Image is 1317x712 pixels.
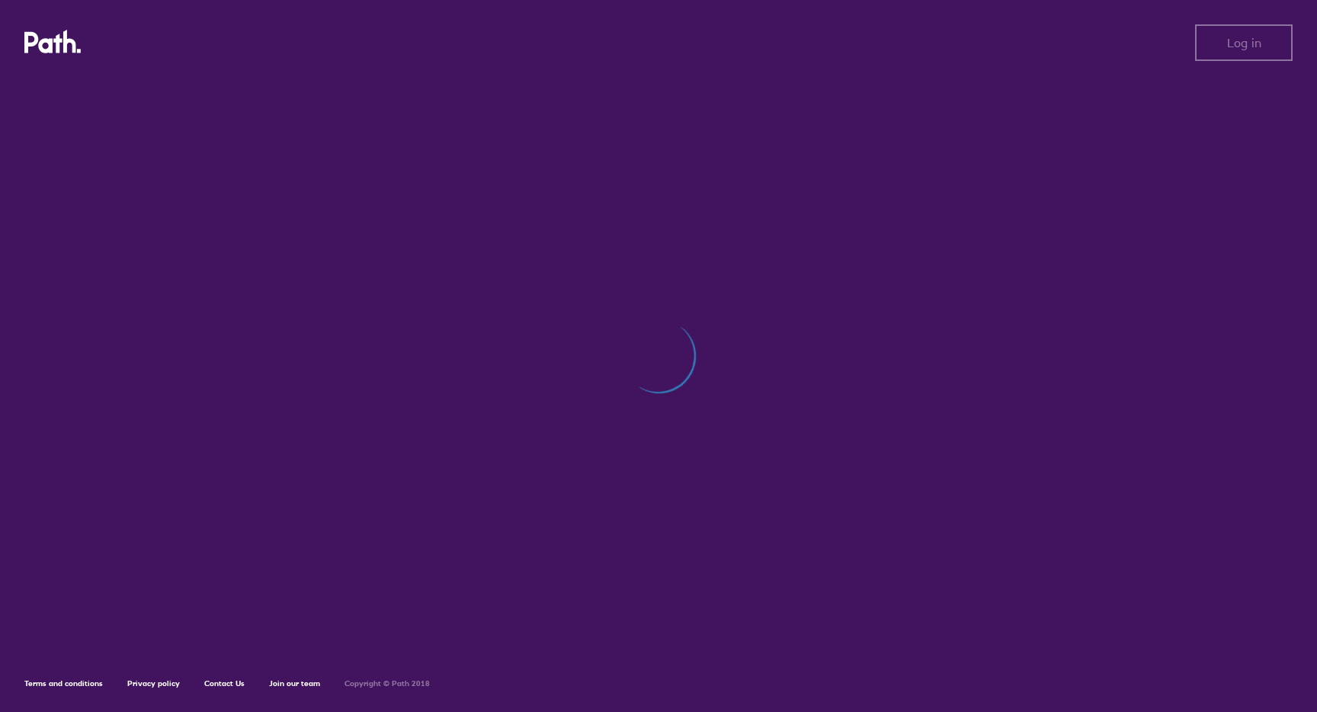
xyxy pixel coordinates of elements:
[1227,36,1261,50] span: Log in
[24,678,103,688] a: Terms and conditions
[1195,24,1293,61] button: Log in
[127,678,180,688] a: Privacy policy
[204,678,245,688] a: Contact Us
[344,679,430,688] h6: Copyright © Path 2018
[269,678,320,688] a: Join our team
